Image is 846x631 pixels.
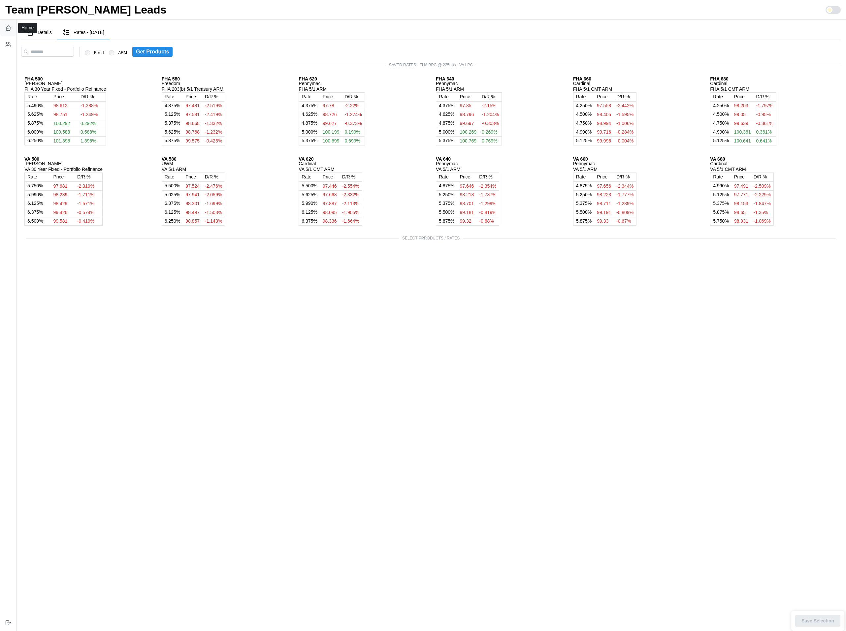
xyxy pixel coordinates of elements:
[185,192,200,197] span: 97.941
[162,217,183,226] td: %
[25,199,51,208] td: %
[573,190,594,199] td: %
[302,103,313,108] span: 4.375
[81,129,96,135] span: 0.588%
[436,161,499,166] p: Pennymac
[165,201,176,206] span: 6.375
[302,201,313,206] span: 5.990
[165,103,176,108] span: 4.875
[576,111,588,117] span: 4.500
[25,101,51,110] td: %
[81,103,98,108] span: -1.388%
[573,137,594,145] td: %
[77,192,94,197] span: -1.711%
[439,183,450,188] span: 4.875
[53,201,67,206] span: 98.429
[460,210,474,215] span: 99.181
[616,112,634,117] span: -1.595%
[614,92,636,101] td: D/R %
[479,92,502,101] td: D/R %
[734,138,751,143] span: 100.641
[597,138,611,143] span: 99.996
[732,92,754,101] td: Price
[460,138,476,143] span: 100.769
[573,161,636,166] p: Pennymac
[323,129,340,135] span: 100.199
[299,92,320,101] td: Rate
[734,121,748,126] span: 99.639
[482,129,497,135] span: 0.269%
[439,103,450,108] span: 4.375
[75,173,103,182] td: D/R %
[27,111,39,117] span: 5.625
[205,138,222,143] span: -0.425%
[573,199,594,208] td: %
[436,77,502,81] p: FHA 640
[597,129,611,135] span: 99.716
[710,128,732,137] td: %
[299,81,365,86] p: Pennymac
[27,192,39,197] span: 5.990
[573,208,594,217] td: %
[573,110,594,119] td: %
[342,92,365,101] td: D/R %
[573,128,594,137] td: %
[344,138,360,143] span: 0.699%
[734,112,746,117] span: 99.05
[323,192,337,197] span: 97.668
[162,86,225,92] p: FHA 203(b) 5/1 Treasury ARM
[205,103,222,108] span: -2.519%
[38,30,52,35] span: Details
[713,129,725,135] span: 4.990
[713,192,725,197] span: 5.125
[53,121,70,126] span: 100.292
[162,77,225,81] p: FHA 580
[25,128,51,137] td: %
[344,103,359,108] span: -2.22%
[573,166,636,173] p: VA 5/1 ARM
[162,190,183,199] td: %
[614,173,636,182] td: D/R %
[162,173,183,182] td: Rate
[27,103,39,108] span: 5.490
[616,129,634,135] span: -0.284%
[616,201,634,206] span: -1.289%
[754,201,771,206] span: -1.847%
[323,183,337,189] span: 97.446
[460,103,471,108] span: 97.85
[165,120,176,126] span: 5.375
[25,182,51,191] td: %
[53,103,68,108] span: 98.612
[162,101,183,110] td: %
[732,173,751,182] td: Price
[90,50,104,55] label: Fixed
[24,77,106,81] p: FHA 500
[573,77,636,81] p: FHA 660
[185,201,200,206] span: 98.301
[53,192,67,197] span: 98.289
[436,199,457,208] td: %
[573,81,636,86] p: Cardinal
[756,121,773,126] span: -0.361%
[25,137,51,145] td: %
[162,92,183,101] td: Rate
[344,112,362,117] span: -1.274%
[457,92,479,101] td: Price
[479,201,496,206] span: -1.299%
[302,120,313,126] span: 4.875
[136,47,169,56] span: Get Products
[165,209,176,215] span: 6.125
[573,86,636,92] p: FHA 5/1 CMT ARM
[710,86,776,92] p: FHA 5/1 CMT ARM
[801,615,834,626] span: Save Selection
[713,209,725,215] span: 5.875
[165,129,176,135] span: 5.625
[185,129,200,135] span: 98.768
[439,201,450,206] span: 5.375
[185,183,200,189] span: 97.524
[754,183,771,189] span: -2.509%
[25,217,51,226] td: %
[24,166,103,173] p: VA 30 Year Fixed - Portfolio Refinance
[460,192,474,197] span: 98.213
[710,190,732,199] td: %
